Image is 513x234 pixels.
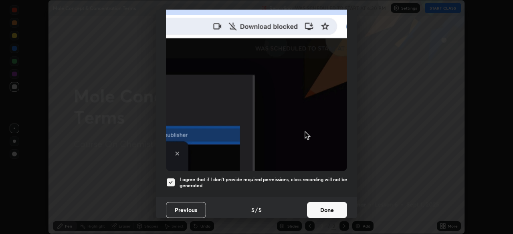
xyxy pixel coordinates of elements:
[307,202,347,218] button: Done
[255,206,258,214] h4: /
[251,206,254,214] h4: 5
[180,176,347,189] h5: I agree that if I don't provide required permissions, class recording will not be generated
[166,202,206,218] button: Previous
[259,206,262,214] h4: 5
